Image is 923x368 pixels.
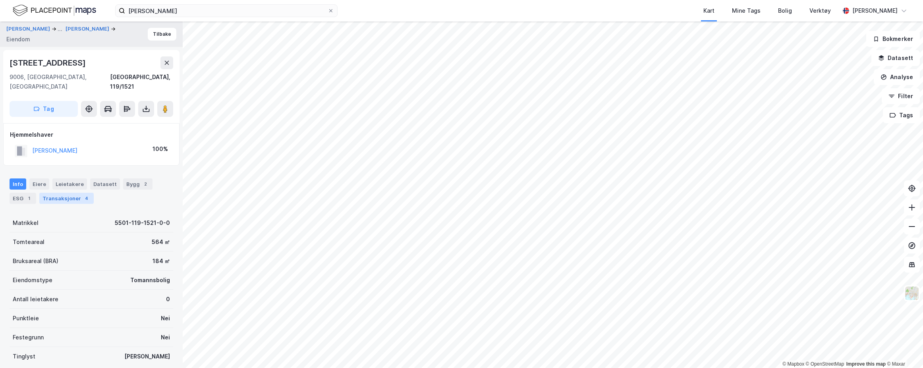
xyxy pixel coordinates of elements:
[90,178,120,190] div: Datasett
[13,333,44,342] div: Festegrunn
[13,256,58,266] div: Bruksareal (BRA)
[25,194,33,202] div: 1
[153,256,170,266] div: 184 ㎡
[161,314,170,323] div: Nei
[703,6,714,15] div: Kart
[883,330,923,368] iframe: Chat Widget
[161,333,170,342] div: Nei
[13,314,39,323] div: Punktleie
[130,275,170,285] div: Tomannsbolig
[39,193,94,204] div: Transaksjoner
[874,69,920,85] button: Analyse
[110,72,173,91] div: [GEOGRAPHIC_DATA], 119/1521
[732,6,761,15] div: Mine Tags
[10,56,87,69] div: [STREET_ADDRESS]
[10,178,26,190] div: Info
[66,25,111,33] button: [PERSON_NAME]
[809,6,831,15] div: Verktøy
[806,361,844,367] a: OpenStreetMap
[883,330,923,368] div: Kontrollprogram for chat
[153,144,168,154] div: 100%
[166,294,170,304] div: 0
[13,4,96,17] img: logo.f888ab2527a4732fd821a326f86c7f29.svg
[29,178,49,190] div: Eiere
[782,361,804,367] a: Mapbox
[883,107,920,123] button: Tags
[778,6,792,15] div: Bolig
[882,88,920,104] button: Filter
[115,218,170,228] div: 5501-119-1521-0-0
[871,50,920,66] button: Datasett
[152,237,170,247] div: 564 ㎡
[148,28,176,41] button: Tilbake
[124,352,170,361] div: [PERSON_NAME]
[13,218,39,228] div: Matrikkel
[52,178,87,190] div: Leietakere
[852,6,898,15] div: [PERSON_NAME]
[123,178,153,190] div: Bygg
[13,275,52,285] div: Eiendomstype
[10,72,110,91] div: 9006, [GEOGRAPHIC_DATA], [GEOGRAPHIC_DATA]
[6,24,52,34] button: [PERSON_NAME]
[866,31,920,47] button: Bokmerker
[13,294,58,304] div: Antall leietakere
[58,24,62,34] div: ...
[83,194,91,202] div: 4
[10,193,36,204] div: ESG
[13,237,44,247] div: Tomteareal
[141,180,149,188] div: 2
[10,101,78,117] button: Tag
[13,352,35,361] div: Tinglyst
[125,5,328,17] input: Søk på adresse, matrikkel, gårdeiere, leietakere eller personer
[6,35,30,44] div: Eiendom
[904,286,919,301] img: Z
[10,130,173,139] div: Hjemmelshaver
[846,361,886,367] a: Improve this map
